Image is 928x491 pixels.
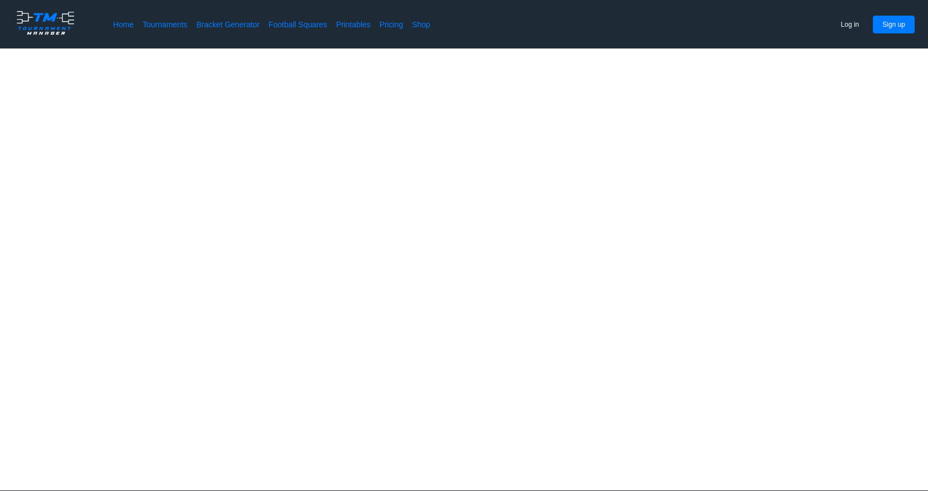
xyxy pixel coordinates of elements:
button: Sign up [873,16,915,33]
a: Home [113,19,134,30]
a: Tournaments [143,19,187,30]
a: Football Squares [269,19,327,30]
a: Shop [412,19,430,30]
button: Log in [832,16,869,33]
a: Pricing [380,19,403,30]
img: logo.ffa97a18e3bf2c7d.png [13,9,77,37]
a: Bracket Generator [196,19,260,30]
a: Printables [336,19,371,30]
